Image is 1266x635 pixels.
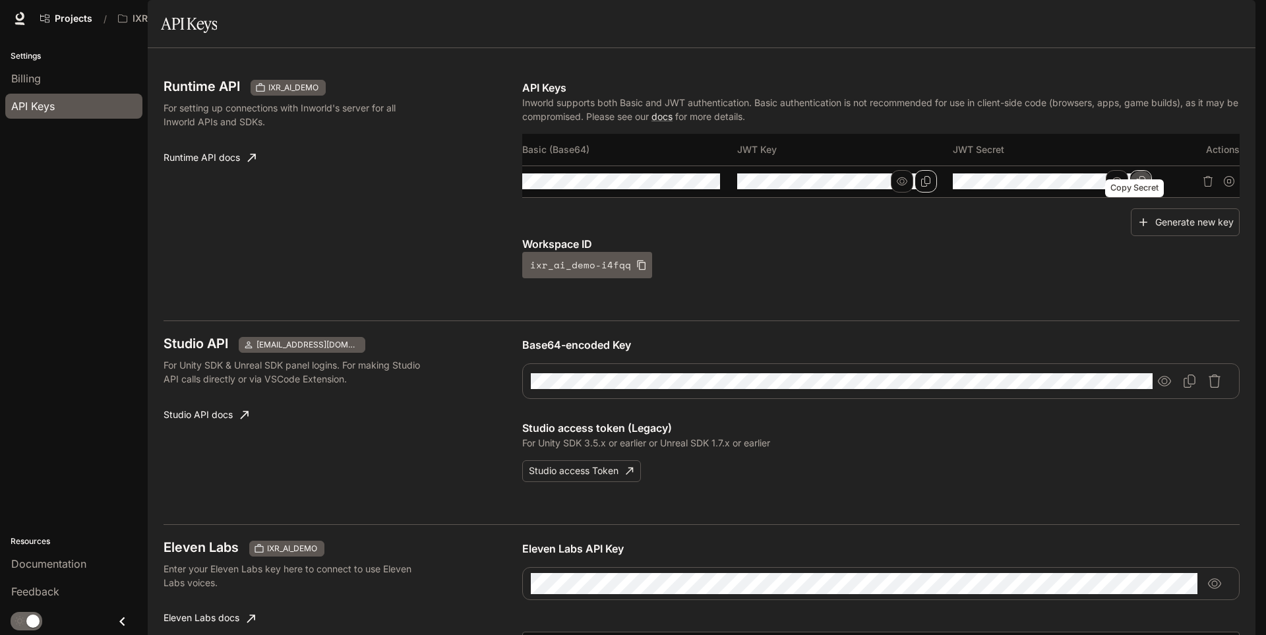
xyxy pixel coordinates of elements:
[522,420,1240,436] p: Studio access token (Legacy)
[164,562,425,590] p: Enter your Eleven Labs key here to connect to use Eleven Labs voices.
[263,82,324,94] span: IXR_AI_DEMO
[522,80,1240,96] p: API Keys
[133,13,194,24] p: IXR_AI_DEMO
[737,134,952,166] th: JWT Key
[112,5,214,32] button: Open workspace menu
[98,12,112,26] div: /
[522,436,1240,450] p: For Unity SDK 3.5.x or earlier or Unreal SDK 1.7.x or earlier
[55,13,92,24] span: Projects
[164,358,425,386] p: For Unity SDK & Unreal SDK panel logins. For making Studio API calls directly or via VSCode Exten...
[239,337,365,353] div: This key applies to current user accounts
[953,134,1168,166] th: JWT Secret
[522,236,1240,252] p: Workspace ID
[1178,369,1201,393] button: Copy Base64-encoded Key
[915,170,937,193] button: Copy Key
[164,101,425,129] p: For setting up connections with Inworld's server for all Inworld APIs and SDKs.
[522,134,737,166] th: Basic (Base64)
[522,337,1240,353] p: Base64-encoded Key
[161,11,217,37] h1: API Keys
[1105,179,1164,197] div: Copy Secret
[522,252,652,278] button: ixr_ai_demo-i4fqq
[34,5,98,32] a: Go to projects
[1168,134,1240,166] th: Actions
[249,541,324,557] div: This key will apply to your current workspace only
[164,80,240,93] h3: Runtime API
[1197,171,1219,192] button: Delete API key
[158,605,260,632] a: Eleven Labs docs
[522,460,641,482] button: Studio access Token
[1131,208,1240,237] button: Generate new key
[522,541,1240,557] p: Eleven Labs API Key
[1130,170,1152,193] button: Copy Secret
[158,144,261,171] a: Runtime API docs
[251,339,363,351] span: [EMAIL_ADDRESS][DOMAIN_NAME]
[522,96,1240,123] p: Inworld supports both Basic and JWT authentication. Basic authentication is not recommended for u...
[251,80,326,96] div: These keys will apply to your current workspace only
[1219,171,1240,192] button: Suspend API key
[651,111,673,122] a: docs
[164,541,239,554] h3: Eleven Labs
[164,337,228,350] h3: Studio API
[158,402,254,428] a: Studio API docs
[262,543,322,555] span: IXR_AI_DEMO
